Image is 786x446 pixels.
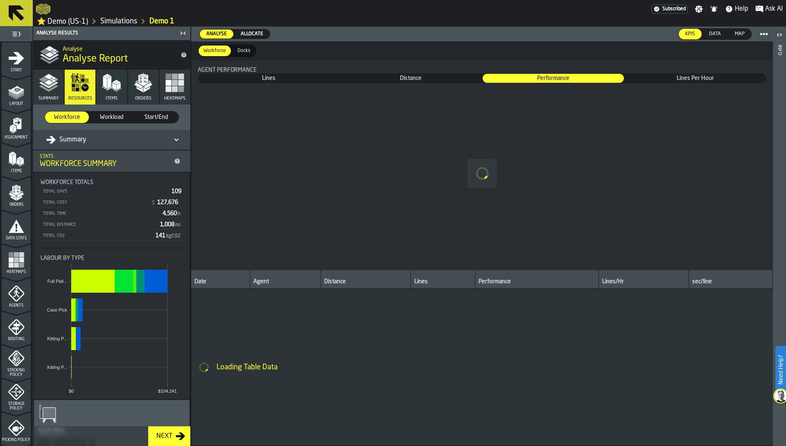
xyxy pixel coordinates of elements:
text: $104,241 [158,389,177,394]
div: Loading Table Data [217,363,766,372]
text: Case Pick [47,307,67,312]
a: logo-header [36,2,50,16]
span: Layout [2,102,31,106]
div: title-Analyse Report [33,40,190,70]
text: Full Pall... [47,279,67,284]
div: thumb [340,74,481,83]
label: button-switch-multi-Start/End [134,111,179,123]
a: link-to-/wh/i/103622fe-4b04-4da1-b95f-2619b9c959cc/simulations/3dda85b6-1544-4f01-98fd-f9644980bb95 [149,17,174,26]
label: button-toggle-Open [774,28,785,43]
li: menu Assignment [2,109,31,142]
span: Heatmaps [164,96,185,101]
label: button-switch-multi-Map [728,28,752,40]
label: button-switch-multi-Performance [482,73,624,83]
div: stat-Agent performance [191,60,773,270]
button: button-Next [148,426,190,446]
span: Items [106,96,117,101]
div: Total Days [42,189,168,194]
span: Docks [234,47,254,55]
label: button-switch-multi-Workforce [198,45,232,57]
label: button-toggle-Toggle Full Menu [2,28,31,40]
div: thumb [199,46,231,56]
label: Need Help? [776,347,785,393]
span: Data [706,30,724,38]
a: link-to-/wh/i/103622fe-4b04-4da1-b95f-2619b9c959cc/settings/billing [651,5,688,14]
div: thumb [679,29,702,39]
header: Analyse Results [33,27,190,40]
div: Lines/Hr [602,278,685,287]
span: Items [2,169,31,173]
a: link-to-/wh/i/103622fe-4b04-4da1-b95f-2619b9c959cc [100,17,137,26]
li: menu Agents [2,278,31,310]
li: menu Data Stats [2,210,31,243]
label: button-toggle-Notifications [707,5,721,13]
div: Agent [253,278,317,287]
div: Info [777,43,782,444]
header: Info [773,27,786,446]
span: 1,008 [160,222,181,228]
span: $ [152,200,155,206]
span: Map [732,30,748,38]
div: thumb [702,29,727,39]
div: stat-Labour by Type [34,248,190,399]
span: Lines [199,74,339,82]
li: menu Items [2,143,31,176]
label: button-switch-multi-Analyse [199,29,234,39]
span: Analyse Report [63,52,128,66]
div: sec/line [692,278,769,287]
span: 4,560 [163,211,181,216]
div: Next [153,431,176,441]
span: Start [2,68,31,73]
div: DropdownMenuValue-all-agents-summary [46,135,169,145]
span: mi [175,223,181,228]
span: Workforce Totals [41,179,93,186]
label: button-toggle-Ask AI [752,4,786,14]
div: stat-Workforce Totals [34,173,190,248]
label: button-switch-multi-Distance [340,73,482,83]
li: menu Layout [2,76,31,109]
div: Distance [324,278,407,287]
div: StatList-item-Total Days [41,186,183,197]
div: Total Cost [42,200,148,205]
div: Title [198,67,766,73]
span: kgCO2 [166,234,181,239]
div: Performance [479,278,595,287]
span: Analyse [203,30,230,38]
div: Analyse Results [35,30,177,36]
div: Summary [46,135,86,145]
span: Performance [483,74,623,82]
nav: Breadcrumb [36,16,783,26]
label: button-switch-multi-Data [702,28,728,40]
h2: Sub Title [63,44,174,52]
label: button-switch-multi-Docks [232,45,256,57]
span: Routing [2,337,31,341]
div: StatList-item-Total Time [41,208,183,219]
span: Workforce [48,113,86,121]
text: $0 [69,389,74,394]
span: Help [735,4,748,14]
div: Total CO2 [42,233,152,239]
li: menu Start [2,42,31,75]
div: thumb [483,74,624,83]
div: Title [41,179,183,186]
li: menu Routing [2,311,31,344]
span: Stacking Policy [2,368,31,377]
div: Lines [414,278,472,287]
span: Allocate [237,30,267,38]
label: button-switch-multi-Lines Per Hour [624,73,766,83]
div: Menu Subscription [651,5,688,14]
div: StatList-item-Total Distance [41,219,183,230]
div: Title [41,255,183,262]
span: Storage Policy [2,402,31,411]
span: Heatmaps [2,270,31,274]
text: Kitting P... [47,365,67,370]
span: Subscribed [662,6,686,12]
span: Workforce [200,47,229,55]
li: menu Storage Policy [2,378,31,411]
span: Lines Per Hour [625,74,766,82]
label: button-toggle-Close me [177,28,189,38]
span: Assignment [2,135,31,140]
label: button-toggle-Help [722,4,752,14]
span: Workload [93,113,130,121]
span: Picking Policy [2,438,31,442]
